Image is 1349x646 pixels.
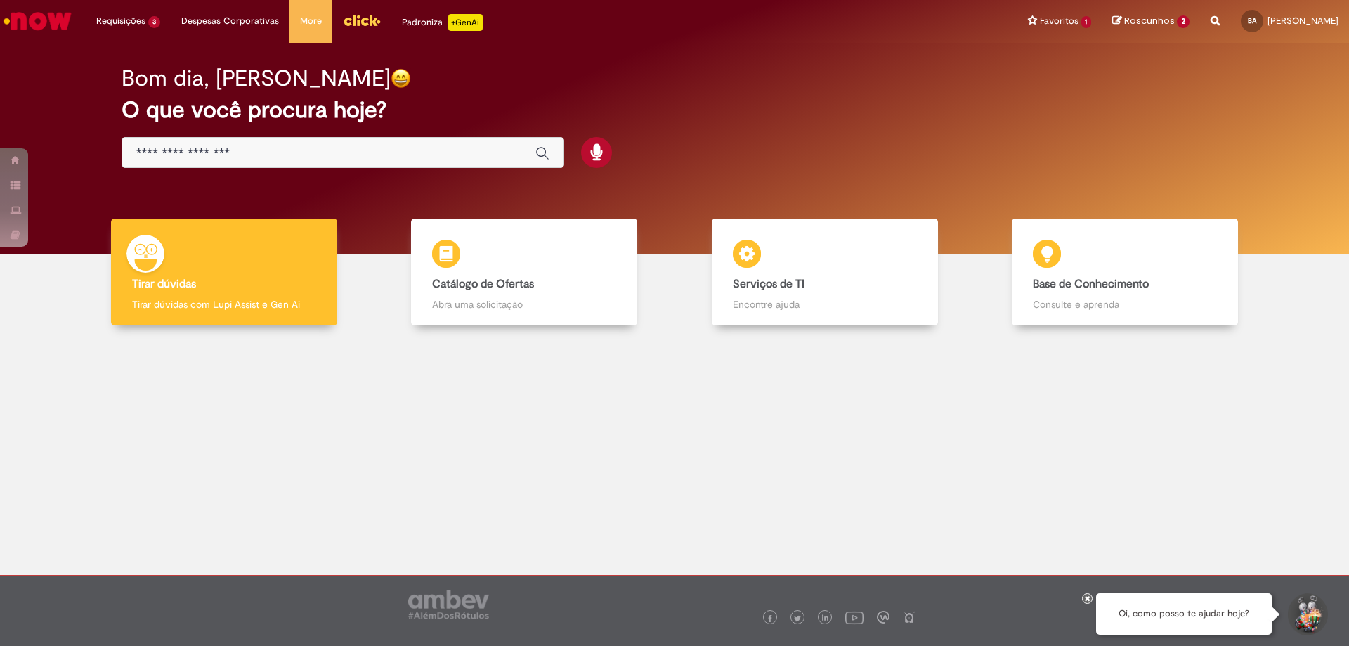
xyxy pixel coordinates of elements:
img: logo_footer_youtube.png [845,608,864,626]
h2: O que você procura hoje? [122,98,1228,122]
span: 1 [1081,16,1092,28]
div: Padroniza [402,14,483,31]
b: Base de Conhecimento [1033,277,1149,291]
img: logo_footer_naosei.png [903,611,915,624]
p: Encontre ajuda [733,297,917,311]
img: click_logo_yellow_360x200.png [343,10,381,31]
img: logo_footer_twitter.png [794,615,801,622]
span: BA [1248,16,1256,25]
img: logo_footer_linkedin.png [822,614,829,623]
a: Serviços de TI Encontre ajuda [674,219,975,326]
span: Rascunhos [1124,14,1175,27]
button: Iniciar Conversa de Suporte [1286,593,1328,635]
span: Favoritos [1040,14,1078,28]
b: Tirar dúvidas [132,277,196,291]
p: Consulte e aprenda [1033,297,1217,311]
span: Despesas Corporativas [181,14,279,28]
a: Tirar dúvidas Tirar dúvidas com Lupi Assist e Gen Ai [74,219,374,326]
img: logo_footer_ambev_rotulo_gray.png [408,590,489,619]
a: Base de Conhecimento Consulte e aprenda [975,219,1276,326]
p: +GenAi [448,14,483,31]
p: Tirar dúvidas com Lupi Assist e Gen Ai [132,297,316,311]
span: 2 [1177,15,1190,28]
h2: Bom dia, [PERSON_NAME] [122,66,391,91]
img: logo_footer_workplace.png [877,611,889,624]
img: logo_footer_facebook.png [767,615,774,622]
p: Abra uma solicitação [432,297,616,311]
a: Catálogo de Ofertas Abra uma solicitação [374,219,675,326]
img: happy-face.png [391,68,411,89]
img: ServiceNow [1,7,74,35]
span: Requisições [96,14,145,28]
div: Oi, como posso te ajudar hoje? [1096,593,1272,635]
a: Rascunhos [1112,15,1190,28]
b: Serviços de TI [733,277,804,291]
span: 3 [148,16,160,28]
span: [PERSON_NAME] [1267,15,1338,27]
span: More [300,14,322,28]
b: Catálogo de Ofertas [432,277,534,291]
